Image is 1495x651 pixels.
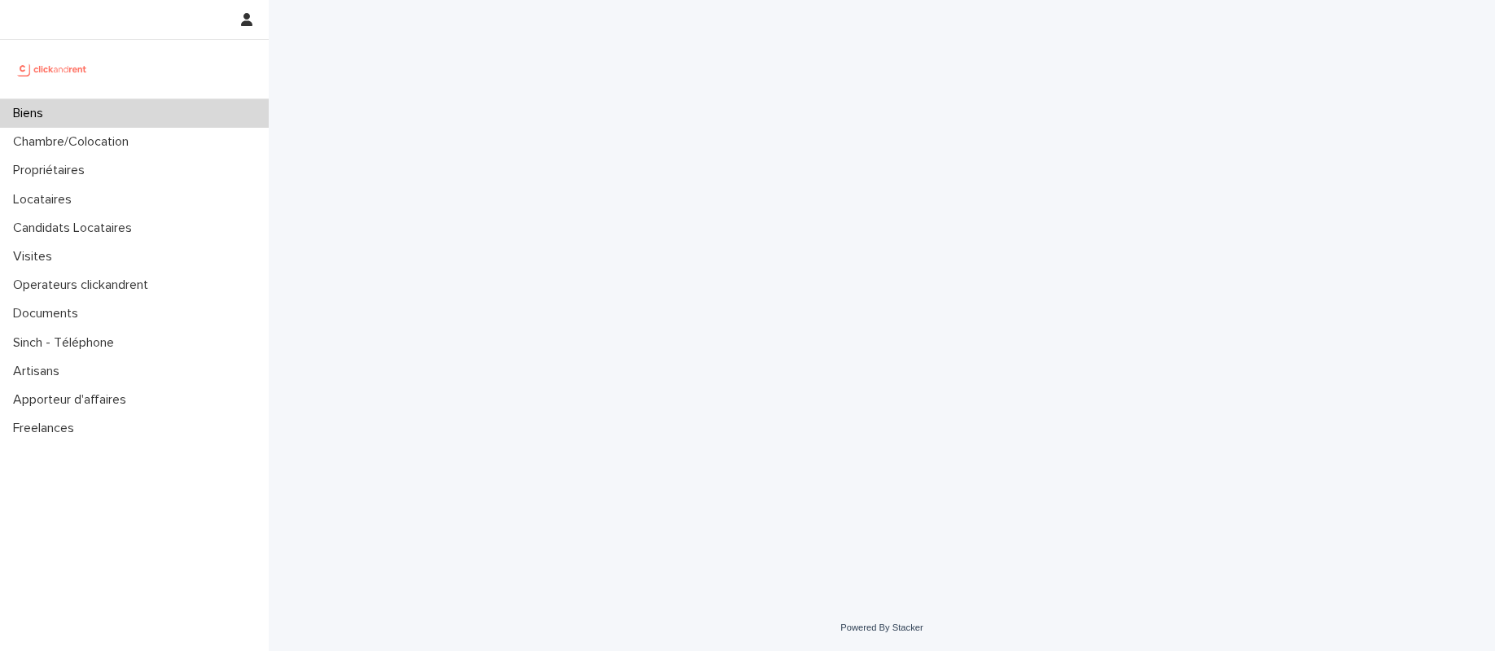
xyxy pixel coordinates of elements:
p: Freelances [7,421,87,436]
p: Artisans [7,364,72,379]
img: UCB0brd3T0yccxBKYDjQ [13,53,92,85]
p: Sinch - Téléphone [7,335,127,351]
a: Powered By Stacker [840,623,923,632]
p: Candidats Locataires [7,221,145,236]
p: Chambre/Colocation [7,134,142,150]
p: Operateurs clickandrent [7,277,161,293]
p: Visites [7,249,65,264]
p: Biens [7,106,56,121]
p: Propriétaires [7,163,98,178]
p: Documents [7,306,91,321]
p: Apporteur d'affaires [7,392,139,408]
p: Locataires [7,192,85,208]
